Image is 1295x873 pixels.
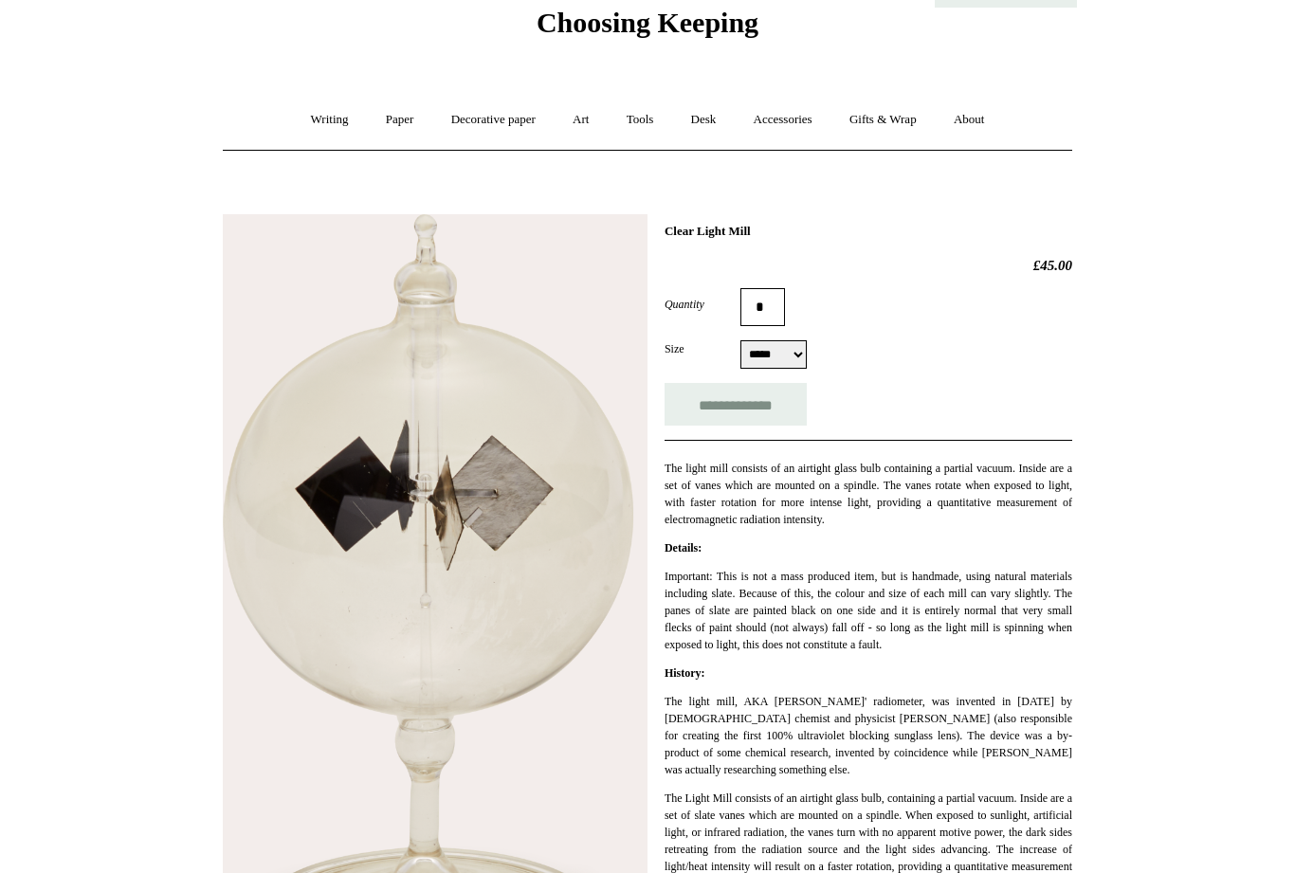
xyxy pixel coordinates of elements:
h2: £45.00 [665,258,1072,275]
p: Important: This is not a mass produced item, but is handmade, using natural materials including s... [665,569,1072,654]
label: Size [665,341,740,358]
a: Art [556,96,606,146]
label: Quantity [665,297,740,314]
a: Choosing Keeping [537,23,758,36]
a: Desk [674,96,734,146]
p: The light mill consists of an airtight glass bulb containing a partial vacuum. Inside are a set o... [665,461,1072,529]
a: Paper [369,96,431,146]
a: Gifts & Wrap [832,96,934,146]
a: Writing [294,96,366,146]
a: Tools [610,96,671,146]
strong: History: [665,667,705,681]
h1: Clear Light Mill [665,225,1072,240]
strong: Details: [665,542,702,555]
a: Accessories [737,96,830,146]
span: Choosing Keeping [537,8,758,39]
a: Decorative paper [434,96,553,146]
p: The light mill, AKA [PERSON_NAME]' radiometer, was invented in [DATE] by [DEMOGRAPHIC_DATA] chemi... [665,694,1072,779]
a: About [937,96,1002,146]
